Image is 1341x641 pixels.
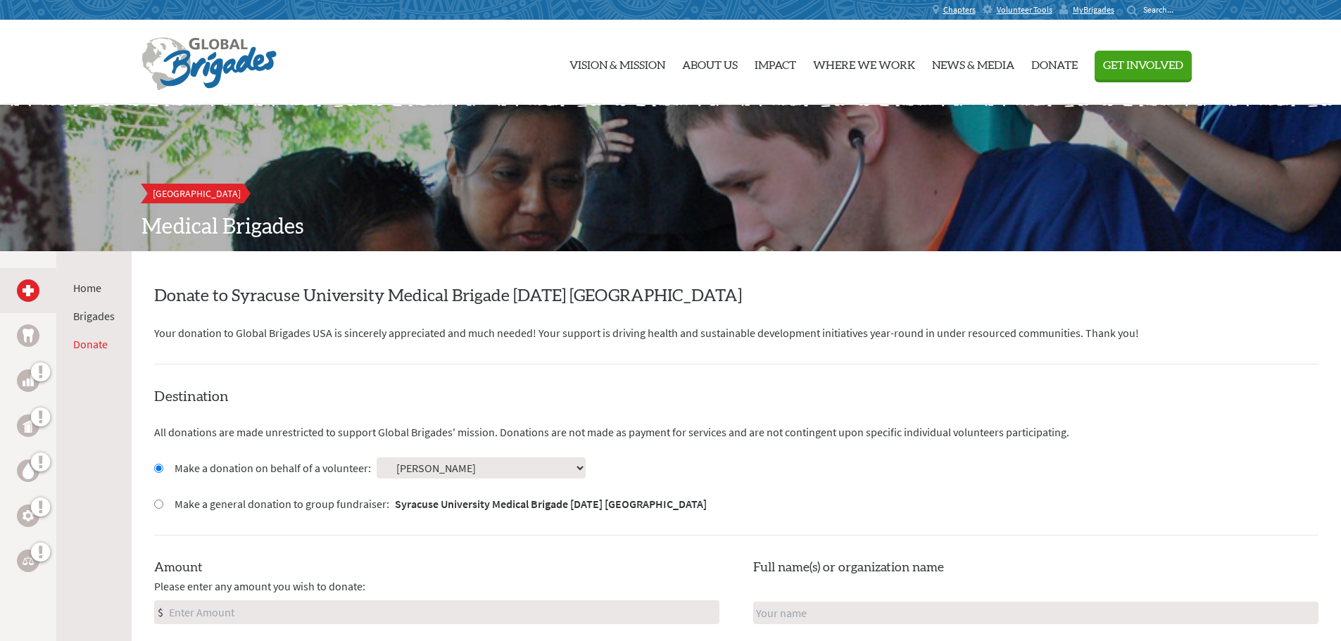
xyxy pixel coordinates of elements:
[943,4,976,15] span: Chapters
[17,550,39,572] a: Legal Empowerment
[23,285,34,296] img: Medical
[23,329,34,342] img: Dental
[175,459,371,476] label: Make a donation on behalf of a volunteer:
[166,601,719,623] input: Enter Amount
[932,26,1014,99] a: News & Media
[1143,4,1183,15] input: Search...
[17,369,39,392] a: Business
[813,26,915,99] a: Where We Work
[175,495,707,512] label: Make a general donation to group fundraiser:
[23,462,34,478] img: Water
[1095,51,1192,80] button: Get Involved
[73,279,115,296] li: Home
[17,414,39,437] a: Public Health
[73,309,115,323] a: Brigades
[569,26,665,99] a: Vision & Mission
[23,419,34,433] img: Public Health
[17,459,39,482] a: Water
[395,497,707,511] strong: Syracuse University Medical Brigade [DATE] [GEOGRAPHIC_DATA]
[154,424,1318,440] p: All donations are made unrestricted to support Global Brigades' mission. Donations are not made a...
[753,602,1318,624] input: Your name
[1073,4,1114,15] span: MyBrigades
[17,504,39,527] a: Engineering
[141,215,1200,240] h2: Medical Brigades
[23,375,34,386] img: Business
[154,558,203,578] label: Amount
[755,26,796,99] a: Impact
[753,558,944,578] label: Full name(s) or organization name
[997,4,1052,15] span: Volunteer Tools
[17,279,39,302] a: Medical
[23,557,34,565] img: Legal Empowerment
[154,387,1318,407] h4: Destination
[154,578,365,595] span: Please enter any amount you wish to donate:
[73,307,115,324] li: Brigades
[141,184,252,203] a: [GEOGRAPHIC_DATA]
[17,324,39,347] a: Dental
[1031,26,1078,99] a: Donate
[73,337,108,351] a: Donate
[154,324,1318,341] p: Your donation to Global Brigades USA is sincerely appreciated and much needed! Your support is dr...
[141,37,277,91] img: Global Brigades Logo
[155,601,166,623] div: $
[153,187,241,200] span: [GEOGRAPHIC_DATA]
[1103,60,1183,71] span: Get Involved
[682,26,738,99] a: About Us
[73,281,101,295] a: Home
[23,510,34,521] img: Engineering
[154,285,1318,307] h2: Donate to Syracuse University Medical Brigade [DATE] [GEOGRAPHIC_DATA]
[73,336,115,353] li: Donate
